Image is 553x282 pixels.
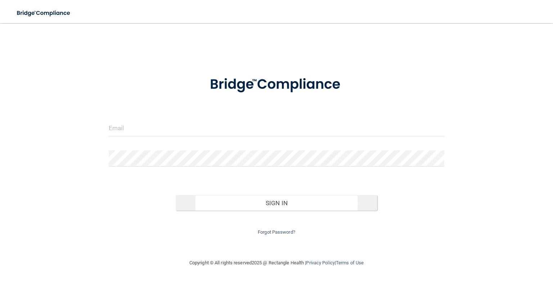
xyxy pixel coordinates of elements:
[109,120,444,136] input: Email
[11,6,77,21] img: bridge_compliance_login_screen.278c3ca4.svg
[145,251,408,274] div: Copyright © All rights reserved 2025 @ Rectangle Health | |
[258,229,295,235] a: Forgot Password?
[195,66,358,103] img: bridge_compliance_login_screen.278c3ca4.svg
[176,195,377,211] button: Sign In
[306,260,334,265] a: Privacy Policy
[336,260,364,265] a: Terms of Use
[429,231,544,260] iframe: Drift Widget Chat Controller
